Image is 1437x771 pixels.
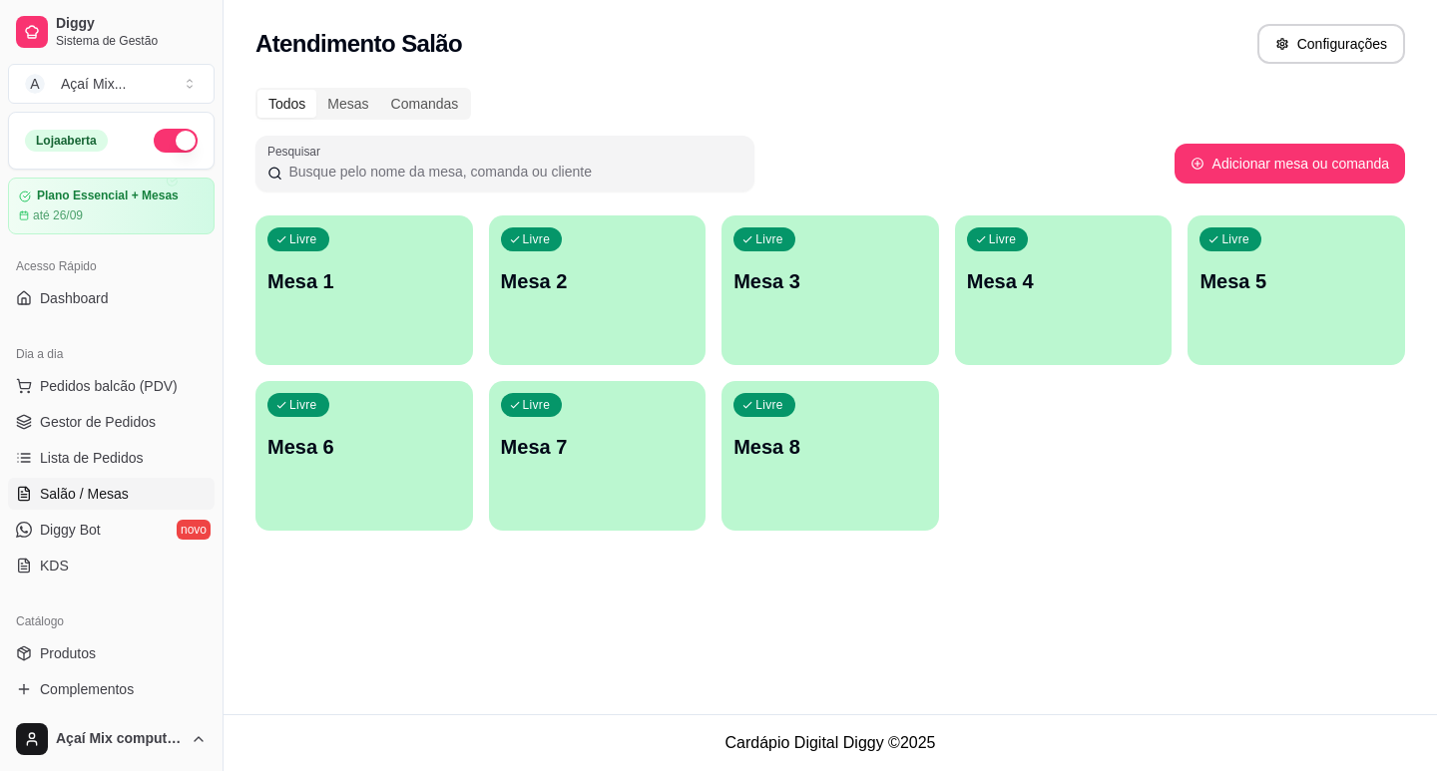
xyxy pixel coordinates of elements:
a: DiggySistema de Gestão [8,8,215,56]
div: Todos [257,90,316,118]
span: Pedidos balcão (PDV) [40,376,178,396]
button: Açaí Mix computador [8,715,215,763]
p: Livre [755,397,783,413]
button: LivreMesa 7 [489,381,707,531]
a: Plano Essencial + Mesasaté 26/09 [8,178,215,234]
div: Catálogo [8,605,215,637]
span: Salão / Mesas [40,484,129,504]
button: LivreMesa 2 [489,215,707,365]
button: Configurações [1257,24,1405,64]
p: Mesa 1 [267,267,461,295]
div: Açaí Mix ... [61,74,126,94]
button: LivreMesa 6 [255,381,473,531]
p: Livre [989,231,1017,247]
p: Livre [523,397,551,413]
div: Mesas [316,90,379,118]
span: Lista de Pedidos [40,448,144,468]
p: Livre [289,397,317,413]
span: Dashboard [40,288,109,308]
span: Gestor de Pedidos [40,412,156,432]
span: Sistema de Gestão [56,33,207,49]
p: Livre [523,231,551,247]
button: LivreMesa 5 [1188,215,1405,365]
a: Complementos [8,673,215,705]
article: até 26/09 [33,207,83,223]
button: Alterar Status [154,129,198,153]
div: Loja aberta [25,130,108,152]
p: Mesa 5 [1199,267,1393,295]
p: Mesa 6 [267,433,461,461]
span: Produtos [40,643,96,663]
a: Dashboard [8,282,215,314]
p: Mesa 8 [733,433,927,461]
div: Dia a dia [8,338,215,370]
button: LivreMesa 8 [721,381,939,531]
h2: Atendimento Salão [255,28,462,60]
p: Livre [755,231,783,247]
button: LivreMesa 1 [255,215,473,365]
a: Diggy Botnovo [8,514,215,546]
a: Gestor de Pedidos [8,406,215,438]
a: Lista de Pedidos [8,442,215,474]
span: A [25,74,45,94]
p: Mesa 7 [501,433,695,461]
button: Pedidos balcão (PDV) [8,370,215,402]
article: Plano Essencial + Mesas [37,189,179,203]
span: KDS [40,556,69,576]
p: Livre [1221,231,1249,247]
a: Salão / Mesas [8,478,215,510]
footer: Cardápio Digital Diggy © 2025 [224,714,1437,771]
div: Comandas [380,90,470,118]
button: LivreMesa 3 [721,215,939,365]
button: Adicionar mesa ou comanda [1175,144,1405,184]
button: Select a team [8,64,215,104]
div: Acesso Rápido [8,250,215,282]
span: Açaí Mix computador [56,730,183,748]
p: Mesa 2 [501,267,695,295]
span: Complementos [40,679,134,699]
span: Diggy [56,15,207,33]
a: KDS [8,550,215,581]
button: LivreMesa 4 [955,215,1173,365]
input: Pesquisar [282,162,742,182]
p: Mesa 3 [733,267,927,295]
p: Livre [289,231,317,247]
p: Mesa 4 [967,267,1161,295]
a: Produtos [8,637,215,669]
label: Pesquisar [267,143,327,160]
span: Diggy Bot [40,520,101,540]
